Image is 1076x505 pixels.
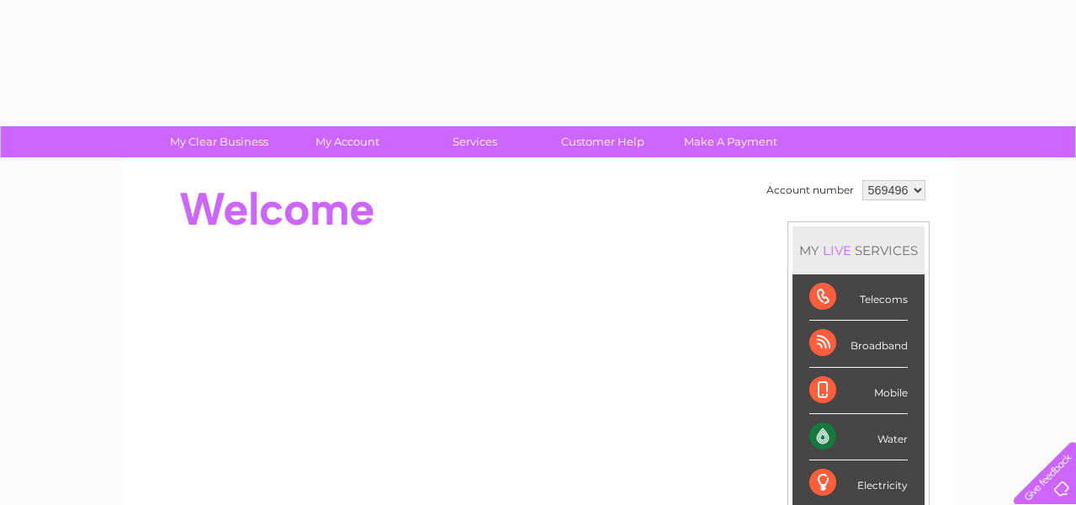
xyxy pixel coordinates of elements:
a: My Clear Business [150,126,289,157]
a: Customer Help [533,126,672,157]
td: Account number [762,176,858,205]
a: Services [405,126,544,157]
div: Mobile [809,368,908,414]
div: Broadband [809,321,908,367]
div: Telecoms [809,274,908,321]
a: My Account [278,126,416,157]
div: MY SERVICES [792,226,925,274]
div: LIVE [819,242,855,258]
div: Water [809,414,908,460]
a: Make A Payment [661,126,800,157]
